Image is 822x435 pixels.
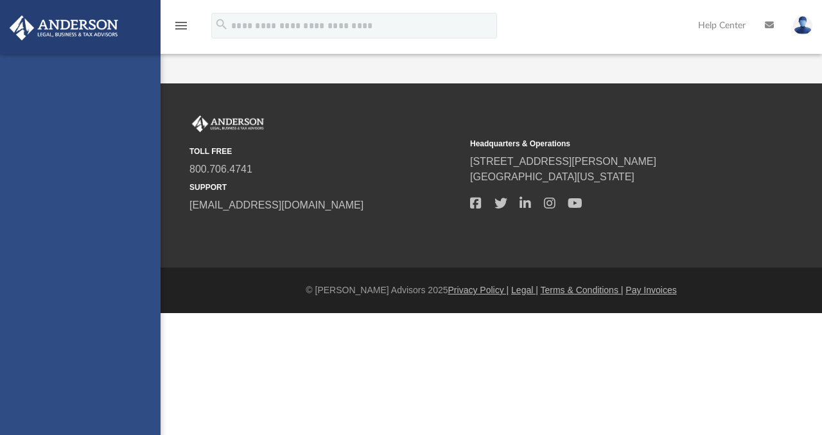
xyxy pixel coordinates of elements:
[189,182,461,193] small: SUPPORT
[161,284,822,297] div: © [PERSON_NAME] Advisors 2025
[470,156,656,167] a: [STREET_ADDRESS][PERSON_NAME]
[541,285,624,295] a: Terms & Conditions |
[448,285,509,295] a: Privacy Policy |
[511,285,538,295] a: Legal |
[189,200,363,210] a: [EMAIL_ADDRESS][DOMAIN_NAME]
[173,24,189,33] a: menu
[173,18,189,33] i: menu
[625,285,676,295] a: Pay Invoices
[793,16,812,35] img: User Pic
[189,146,461,157] small: TOLL FREE
[470,171,634,182] a: [GEOGRAPHIC_DATA][US_STATE]
[6,15,122,40] img: Anderson Advisors Platinum Portal
[214,17,229,31] i: search
[189,164,252,175] a: 800.706.4741
[189,115,267,132] img: Anderson Advisors Platinum Portal
[470,138,742,149] small: Headquarters & Operations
